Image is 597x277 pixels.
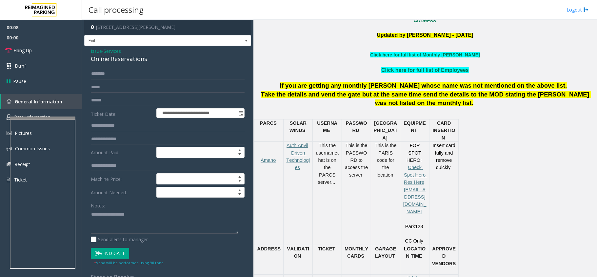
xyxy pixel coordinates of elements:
span: GARAGE LAYOUT [375,246,397,259]
a: Auth Anvil [287,143,308,148]
label: Ticket Date: [89,108,155,118]
span: Dtmf [15,62,26,69]
span: Rate Information [14,114,50,120]
span: that is on the PARCS server... [318,150,339,185]
span: PARCS [260,120,277,126]
img: logout [584,6,589,13]
h4: [STREET_ADDRESS][PERSON_NAME] [84,20,251,35]
span: VALIDATION [287,246,309,259]
span: CC Only [405,238,423,244]
span: MONTHLY CARDS [345,246,370,259]
span: SOLAR WINDS [289,120,308,133]
a: [EMAIL_ADDRESS][DOMAIN_NAME] [403,187,427,214]
span: Services [104,48,121,54]
img: 'icon' [7,99,11,104]
img: 'icon' [7,177,11,183]
span: USERNAME [317,120,337,133]
img: 'icon' [7,162,11,166]
span: Take the details and vend the gate but at the same time send the details to the MOD stating the [... [261,91,591,107]
span: Decrease value [235,192,244,198]
a: Amano [261,158,276,163]
a: Click here for full list of Employees [381,67,469,73]
label: Machine Price: [89,173,155,184]
span: . [472,99,473,106]
span: Issue [91,48,102,54]
span: PASSWOR [346,120,367,133]
span: This is the PARIS code for the location [375,143,398,178]
small: Vend will be performed using 9# tone [94,260,164,265]
span: Decrease value [235,179,244,184]
label: Send alerts to manager [91,236,148,243]
a: General Information [1,94,82,109]
span: Updated by [PERSON_NAME] - [DATE] [377,32,473,38]
span: TICKET [318,246,335,251]
span: ADDRESS [257,246,281,251]
span: LOCATION TIME [404,246,426,259]
span: Exit [85,35,218,46]
img: 'icon' [7,131,11,135]
span: Hang Up [13,47,32,54]
label: Notes: [91,200,105,209]
span: Increase value [235,187,244,192]
a: Logout [567,6,589,13]
button: Vend Gate [91,248,129,259]
span: CARD INSERTION [433,120,455,140]
div: Online Reservations [91,54,245,63]
span: EQUIPMENT [404,120,426,133]
span: Toggle popup [237,109,244,118]
img: 'icon' [7,114,11,120]
label: Amount Needed: [89,187,155,198]
span: This the username [316,143,337,155]
span: Increase value [235,174,244,179]
span: APPROVED VENDORS [432,246,456,266]
span: D [356,128,359,133]
span: - [102,48,121,54]
span: Insert card fully and remove quickly [433,143,457,170]
span: Increase value [235,147,244,152]
a: ADDRESS [414,18,436,23]
span: [GEOGRAPHIC_DATA] [374,120,398,140]
span: Decrease value [235,152,244,158]
a: Driven Technologies [286,150,310,170]
span: If you are getting any monthly [PERSON_NAME] whose name was not mentioned on the above list. [280,82,567,89]
a: Check Spot Hero Res Here [404,165,427,185]
span: This is the PASSWORD to access the server [345,143,369,178]
span: Park123 [405,224,423,229]
span: FOR SPOT HERO: [407,143,423,163]
img: 'icon' [7,146,12,151]
a: Click here for full list of Monthly [PERSON_NAME] [370,52,480,57]
label: Amount Paid: [89,147,155,158]
span: General Information [15,98,62,105]
span: Pause [13,78,26,85]
h3: Call processing [85,2,147,18]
